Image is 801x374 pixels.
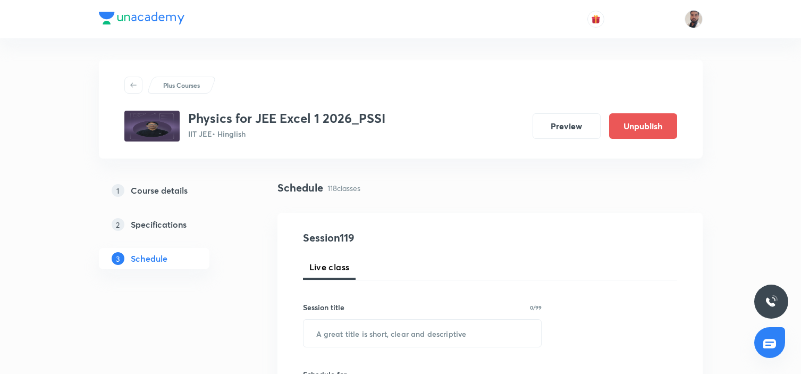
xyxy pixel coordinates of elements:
[112,218,124,231] p: 2
[591,14,601,24] img: avatar
[303,302,344,313] h6: Session title
[188,128,385,139] p: IIT JEE • Hinglish
[765,295,778,308] img: ttu
[99,12,184,27] a: Company Logo
[131,252,167,265] h5: Schedule
[112,252,124,265] p: 3
[124,111,180,142] img: b261966c60324825a18d86578647b2f6.jpg
[99,214,243,235] a: 2Specifications
[163,80,200,90] p: Plus Courses
[530,305,542,310] p: 0/99
[587,11,604,28] button: avatar
[99,12,184,24] img: Company Logo
[609,113,677,139] button: Unpublish
[277,180,323,196] h4: Schedule
[303,320,542,347] input: A great title is short, clear and descriptive
[112,184,124,197] p: 1
[309,261,350,273] span: Live class
[533,113,601,139] button: Preview
[303,230,497,246] h4: Session 119
[685,10,703,28] img: SHAHNAWAZ AHMAD
[99,180,243,201] a: 1Course details
[327,182,360,194] p: 118 classes
[131,184,188,197] h5: Course details
[131,218,187,231] h5: Specifications
[188,111,385,126] h3: Physics for JEE Excel 1 2026_PSSI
